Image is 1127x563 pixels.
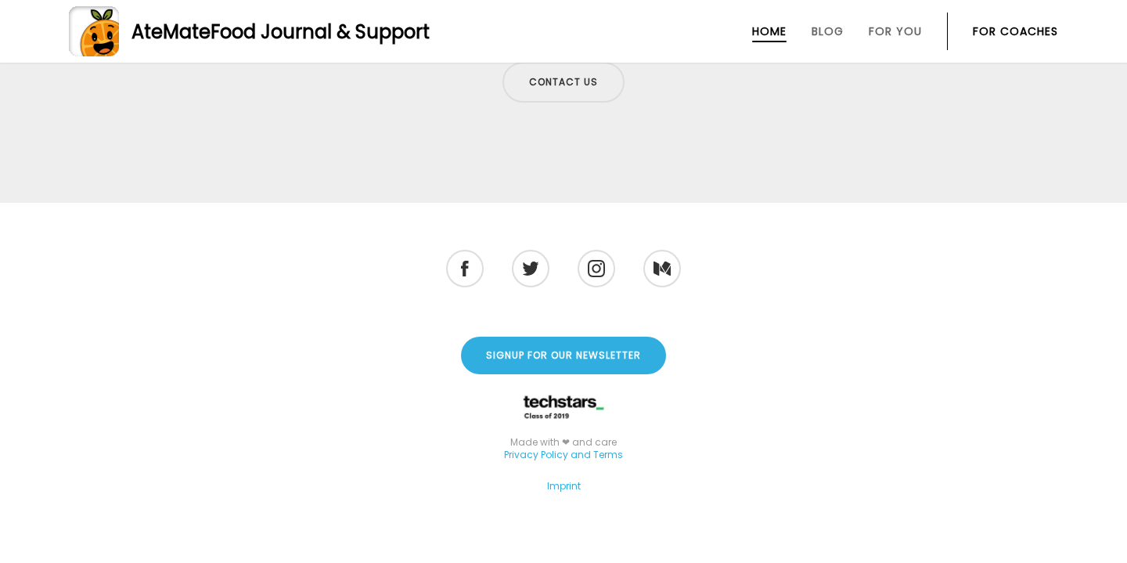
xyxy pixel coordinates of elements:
[211,19,430,45] span: Food Journal & Support
[523,262,539,276] img: Twitter
[461,337,666,374] a: Signup for our Newsletter
[509,381,618,424] img: TECHSTARS
[504,448,623,462] a: Privacy Policy and Terms
[502,62,625,103] a: Contact us
[588,260,605,277] img: Instagram
[654,262,671,276] img: Medium
[16,430,1111,486] div: Made with ❤ and care
[461,261,469,276] img: Facebook
[812,25,844,38] a: Blog
[869,25,922,38] a: For You
[973,25,1058,38] a: For Coaches
[119,18,430,45] div: AteMate
[69,6,1058,56] a: AteMateFood Journal & Support
[752,25,787,38] a: Home
[547,479,581,493] a: Imprint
